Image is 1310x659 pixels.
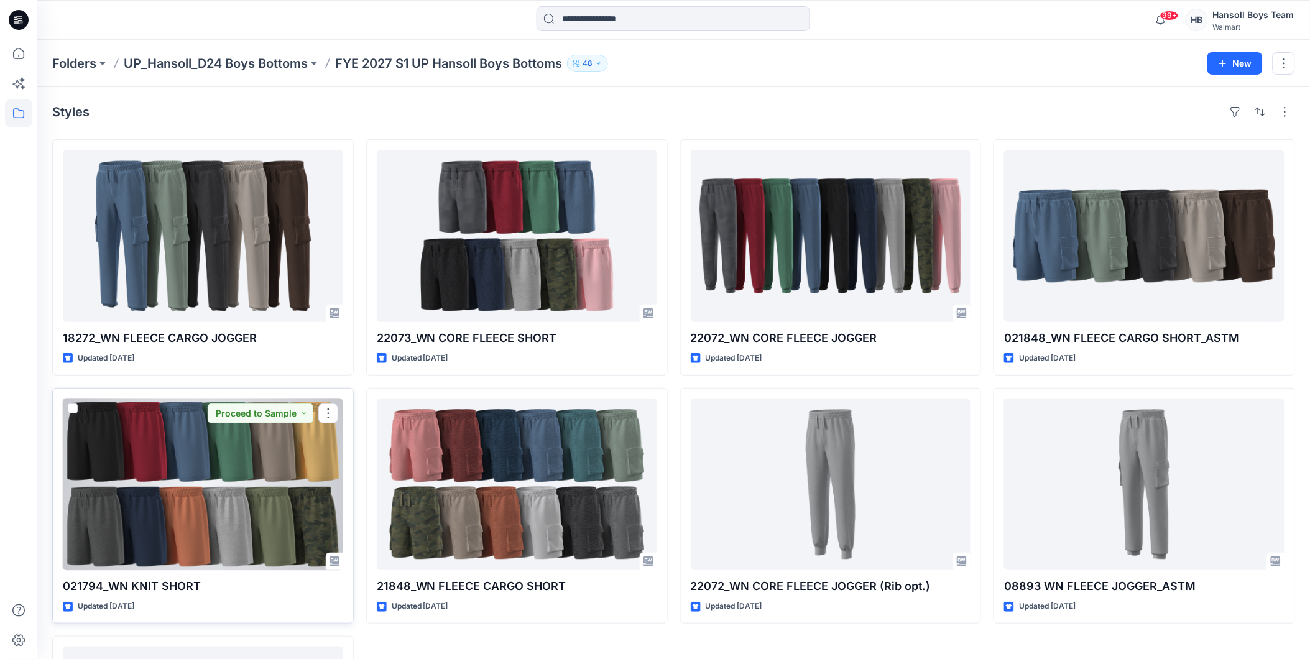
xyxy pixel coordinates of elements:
p: Updated [DATE] [392,352,448,365]
a: Folders [52,55,96,72]
a: 18272_WN FLEECE CARGO JOGGER [63,150,343,322]
a: 021848_WN FLEECE CARGO SHORT_ASTM [1004,150,1285,322]
a: 021794_WN KNIT SHORT [63,399,343,571]
a: 22072_WN CORE FLEECE JOGGER (Rib opt.) [691,399,971,571]
button: New [1207,52,1263,75]
a: 21848_WN FLEECE CARGO SHORT [377,399,657,571]
a: UP_Hansoll_D24 Boys Bottoms [124,55,308,72]
p: 021848_WN FLEECE CARGO SHORT_ASTM [1004,329,1285,347]
p: Updated [DATE] [1019,600,1076,613]
a: 08893 WN FLEECE JOGGER_ASTM [1004,399,1285,571]
p: Updated [DATE] [392,600,448,613]
p: FYE 2027 S1 UP Hansoll Boys Bottoms [335,55,562,72]
p: 22072_WN CORE FLEECE JOGGER (Rib opt.) [691,578,971,595]
p: Updated [DATE] [706,600,762,613]
p: 48 [583,57,593,70]
h4: Styles [52,104,90,119]
p: 08893 WN FLEECE JOGGER_ASTM [1004,578,1285,595]
div: HB [1186,9,1208,31]
p: 18272_WN FLEECE CARGO JOGGER [63,329,343,347]
p: Updated [DATE] [78,600,134,613]
a: 22073_WN CORE FLEECE SHORT [377,150,657,322]
span: 99+ [1160,11,1179,21]
div: Walmart [1213,22,1294,32]
a: 22072_WN CORE FLEECE JOGGER [691,150,971,322]
button: 48 [567,55,608,72]
p: Updated [DATE] [706,352,762,365]
p: 22072_WN CORE FLEECE JOGGER [691,329,971,347]
div: Hansoll Boys Team [1213,7,1294,22]
p: 21848_WN FLEECE CARGO SHORT [377,578,657,595]
p: Updated [DATE] [1019,352,1076,365]
p: 22073_WN CORE FLEECE SHORT [377,329,657,347]
p: 021794_WN KNIT SHORT [63,578,343,595]
p: Updated [DATE] [78,352,134,365]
